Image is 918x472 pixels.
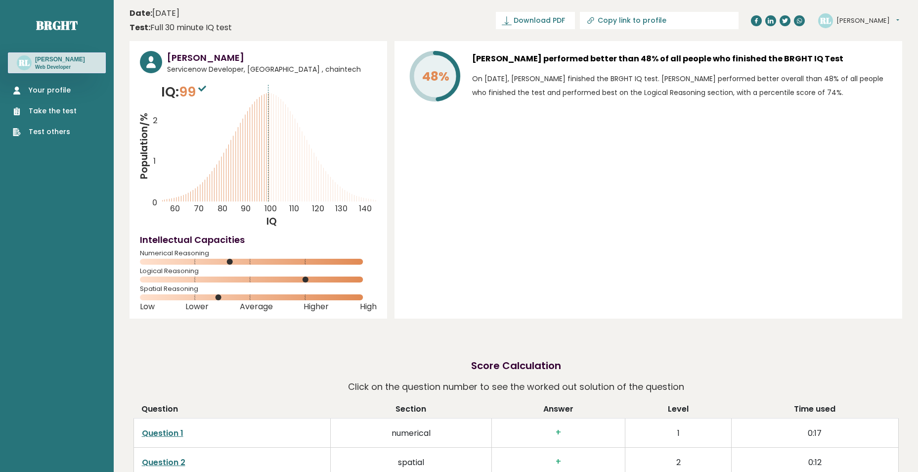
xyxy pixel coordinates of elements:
td: 1 [625,419,731,448]
a: Test others [13,127,77,137]
td: numerical [330,419,491,448]
text: RL [820,14,831,26]
tspan: IQ [266,215,277,229]
span: Numerical Reasoning [140,251,377,255]
tspan: 90 [241,203,251,214]
tspan: 120 [312,203,325,214]
time: [DATE] [130,7,179,19]
span: Lower [185,305,209,309]
th: Time used [732,403,898,419]
h3: [PERSON_NAME] [35,55,85,63]
a: Brght [36,17,78,33]
h3: [PERSON_NAME] performed better than 48% of all people who finished the BRGHT IQ Test [472,51,892,67]
th: Question [133,403,330,419]
tspan: 80 [218,203,227,214]
span: Download PDF [514,15,565,26]
div: Full 30 minute IQ test [130,22,232,34]
p: Web Developer [35,64,85,71]
span: Servicenow Developer, [GEOGRAPHIC_DATA] , chaintech [167,64,377,75]
tspan: 2 [153,115,158,126]
h2: Score Calculation [471,358,561,373]
a: Download PDF [496,12,575,29]
span: Average [240,305,273,309]
text: RL [18,57,30,68]
h3: + [500,457,617,467]
a: Your profile [13,85,77,95]
tspan: 70 [194,203,204,214]
tspan: 1 [153,155,156,167]
b: Test: [130,22,150,33]
th: Section [330,403,491,419]
tspan: 130 [336,203,348,214]
tspan: 60 [170,203,180,214]
span: High [360,305,377,309]
span: Logical Reasoning [140,269,377,273]
b: Date: [130,7,152,19]
span: Higher [304,305,329,309]
tspan: Population/% [137,113,151,179]
tspan: 140 [359,203,372,214]
span: Low [140,305,155,309]
td: 0:17 [732,419,898,448]
h3: [PERSON_NAME] [167,51,377,64]
a: Take the test [13,106,77,116]
span: 99 [179,83,209,101]
tspan: 0 [152,197,157,209]
span: Spatial Reasoning [140,287,377,291]
p: IQ: [161,82,209,102]
th: Level [625,403,731,419]
th: Answer [491,403,625,419]
tspan: 110 [289,203,299,214]
h3: + [500,427,617,438]
tspan: 48% [422,68,449,85]
p: Click on the question number to see the worked out solution of the question [348,378,684,396]
button: [PERSON_NAME] [836,16,899,26]
a: Question 2 [142,457,185,468]
p: On [DATE], [PERSON_NAME] finished the BRGHT IQ test. [PERSON_NAME] performed better overall than ... [472,72,892,99]
h4: Intellectual Capacities [140,233,377,246]
tspan: 100 [264,203,277,214]
a: Question 1 [142,427,183,439]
